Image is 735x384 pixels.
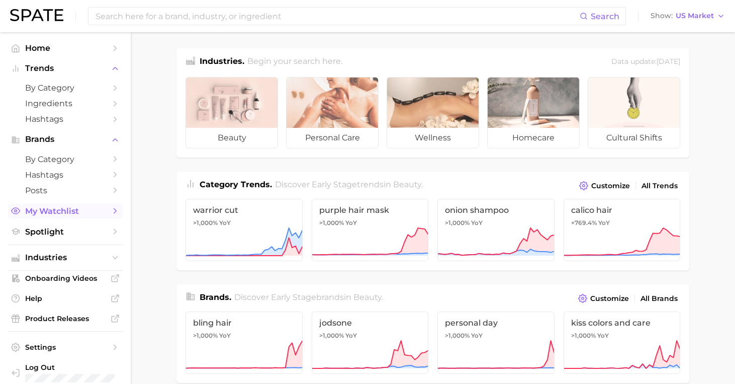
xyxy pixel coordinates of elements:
span: Log Out [25,363,144,372]
span: jodsone [319,318,421,328]
span: Hashtags [25,114,106,124]
span: Discover Early Stage trends in . [275,180,423,189]
span: by Category [25,155,106,164]
span: >1,000% [571,332,596,339]
a: personal care [286,77,379,148]
img: SPATE [10,9,63,21]
span: YoY [219,332,231,340]
span: Show [651,13,673,19]
a: Hashtags [8,111,123,127]
span: personal care [287,128,378,148]
a: wellness [387,77,479,148]
span: bling hair [193,318,295,328]
span: Discover Early Stage brands in . [234,292,383,302]
span: Home [25,43,106,53]
span: personal day [445,318,547,328]
span: YoY [345,332,357,340]
span: by Category [25,83,106,93]
button: Customize [577,179,632,193]
a: Product Releases [8,311,123,326]
h2: Begin your search here. [247,55,342,69]
span: YoY [219,219,231,227]
a: beauty [186,77,278,148]
input: Search here for a brand, industry, or ingredient [95,8,580,25]
div: Data update: [DATE] [611,55,680,69]
span: beauty [393,180,421,189]
span: Brands [25,135,106,144]
span: Customize [590,294,629,303]
a: homecare [487,77,580,148]
span: YoY [345,219,357,227]
span: Customize [591,182,630,190]
span: +769.4% [571,219,597,226]
span: Brands . [200,292,231,302]
span: Spotlight [25,227,106,237]
a: by Category [8,80,123,96]
button: Customize [576,291,631,305]
span: Help [25,294,106,303]
span: YoY [471,219,483,227]
span: >1,000% [445,332,470,339]
span: Category Trends . [200,180,272,189]
a: Posts [8,183,123,198]
span: Settings [25,343,106,352]
h1: Industries. [200,55,244,69]
a: Ingredients [8,96,123,111]
span: Onboarding Videos [25,274,106,283]
a: Home [8,40,123,56]
span: wellness [387,128,479,148]
a: My Watchlist [8,203,123,219]
a: calico hair+769.4% YoY [564,199,681,261]
span: Trends [25,64,106,73]
span: Ingredients [25,99,106,108]
span: Industries [25,253,106,262]
span: My Watchlist [25,206,106,216]
span: US Market [676,13,714,19]
span: >1,000% [445,219,470,226]
a: Hashtags [8,167,123,183]
span: All Brands [640,294,678,303]
span: Posts [25,186,106,195]
button: Industries [8,250,123,265]
a: cultural shifts [588,77,680,148]
a: warrior cut>1,000% YoY [186,199,303,261]
a: jodsone>1,000% YoY [312,312,429,374]
span: >1,000% [193,332,218,339]
a: personal day>1,000% YoY [437,312,555,374]
span: homecare [488,128,579,148]
a: by Category [8,151,123,167]
span: beauty [186,128,278,148]
button: Trends [8,61,123,76]
span: YoY [471,332,483,340]
span: >1,000% [193,219,218,226]
span: YoY [597,332,609,340]
span: Hashtags [25,170,106,180]
span: onion shampoo [445,205,547,215]
a: Spotlight [8,224,123,240]
span: YoY [598,219,610,227]
span: beauty [353,292,382,302]
span: cultural shifts [588,128,680,148]
a: kiss colors and care>1,000% YoY [564,312,681,374]
span: >1,000% [319,332,344,339]
a: Onboarding Videos [8,271,123,286]
button: ShowUS Market [648,10,727,23]
a: All Brands [638,292,680,305]
span: warrior cut [193,205,295,215]
a: bling hair>1,000% YoY [186,312,303,374]
span: Search [591,12,619,21]
a: Settings [8,340,123,355]
button: Brands [8,132,123,147]
a: onion shampoo>1,000% YoY [437,199,555,261]
span: purple hair mask [319,205,421,215]
span: Product Releases [25,314,106,323]
a: All Trends [639,179,680,193]
a: Help [8,291,123,306]
span: All Trends [641,182,678,190]
a: purple hair mask>1,000% YoY [312,199,429,261]
span: >1,000% [319,219,344,226]
span: kiss colors and care [571,318,673,328]
span: calico hair [571,205,673,215]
